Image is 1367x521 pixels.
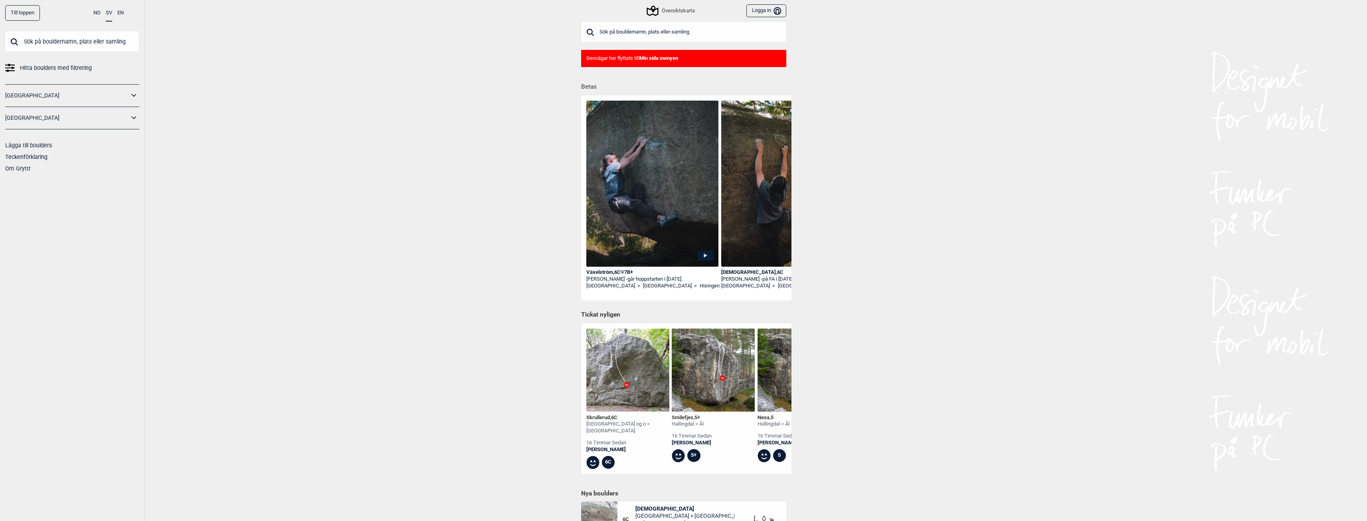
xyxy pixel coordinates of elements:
[586,440,669,446] div: 16 timmar sedan
[721,276,854,283] div: [PERSON_NAME] -
[721,101,854,289] img: Marcello Martensson pa Huddodaren
[93,5,101,21] button: NO
[672,433,712,440] div: 16 timmar sedan
[772,283,775,289] span: >
[5,90,129,101] a: [GEOGRAPHIC_DATA]
[778,283,827,289] a: [GEOGRAPHIC_DATA]
[637,283,640,289] span: >
[758,421,797,428] div: Hallingdal > Ål
[672,414,712,421] div: Smilefjes ,
[758,433,797,440] div: 16 timmar sedan
[621,269,624,275] span: Ψ
[635,512,734,519] span: [GEOGRAPHIC_DATA] > [GEOGRAPHIC_DATA]
[106,5,112,22] button: SV
[586,414,669,421] div: Skrullerud ,
[773,449,786,462] div: 5
[672,421,712,428] div: Hallingdal > Ål
[648,6,694,16] div: Översiktskarta
[687,449,700,462] div: 5+
[586,446,669,453] a: [PERSON_NAME]
[586,283,635,289] a: [GEOGRAPHIC_DATA]
[5,112,129,124] a: [GEOGRAPHIC_DATA]
[758,414,797,421] div: Nesa ,
[20,62,92,74] span: Hitta boulders med filtrering
[5,142,52,149] a: Lägga till boulders
[611,414,617,420] span: 6C
[586,276,719,283] div: [PERSON_NAME] -
[694,283,697,289] span: >
[5,165,31,172] a: Om Gryttr
[721,269,854,276] div: [DEMOGRAPHIC_DATA] , 6C
[117,5,124,21] button: EN
[581,22,786,42] input: Sök på bouldernamn, plats eller samling
[771,414,774,420] span: 5
[581,50,786,67] div: Genvägar har flyttats till
[5,62,139,74] a: Hitta boulders med filtrering
[586,269,719,276] div: Växelström , 6C 7B+
[5,5,40,21] div: Till toppen
[762,276,794,282] span: på FA i [DATE].
[639,55,678,61] b: Min sida menyen
[581,489,786,497] h1: Nya boulders
[586,421,669,434] div: [GEOGRAPHIC_DATA] og o > [GEOGRAPHIC_DATA]
[586,101,719,275] img: Marcello pa Vaxelstrom
[5,154,47,160] a: Teckenförklaring
[721,283,770,289] a: [GEOGRAPHIC_DATA]
[672,329,755,412] img: Smilefjes 211121
[5,31,139,52] input: Sök på bouldernamn, plats eller samling
[586,329,669,412] img: Skrullerud
[643,283,692,289] a: [GEOGRAPHIC_DATA]
[746,4,786,18] button: Logga in
[627,276,683,282] span: går hoppstarten i [DATE].
[758,440,797,446] a: [PERSON_NAME]
[672,440,712,446] a: [PERSON_NAME]
[581,77,791,91] h1: Betas
[758,329,841,412] img: Nesa 211121
[700,283,720,289] a: Hisingen
[602,456,615,469] div: 6C
[581,311,786,319] h1: Tickat nyligen
[694,414,700,420] span: 5+
[635,505,734,512] span: [DEMOGRAPHIC_DATA]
